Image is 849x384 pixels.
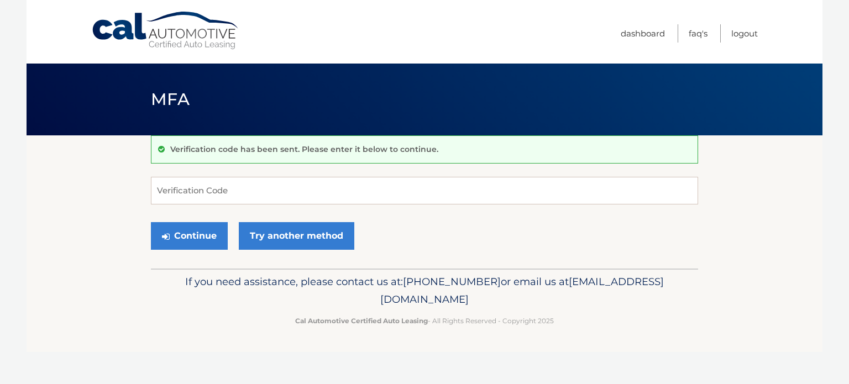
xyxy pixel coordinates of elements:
a: Cal Automotive [91,11,240,50]
a: Dashboard [621,24,665,43]
p: - All Rights Reserved - Copyright 2025 [158,315,691,327]
a: Logout [731,24,758,43]
span: MFA [151,89,190,109]
p: Verification code has been sent. Please enter it below to continue. [170,144,438,154]
span: [PHONE_NUMBER] [403,275,501,288]
input: Verification Code [151,177,698,204]
a: Try another method [239,222,354,250]
strong: Cal Automotive Certified Auto Leasing [295,317,428,325]
span: [EMAIL_ADDRESS][DOMAIN_NAME] [380,275,664,306]
button: Continue [151,222,228,250]
p: If you need assistance, please contact us at: or email us at [158,273,691,308]
a: FAQ's [689,24,707,43]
